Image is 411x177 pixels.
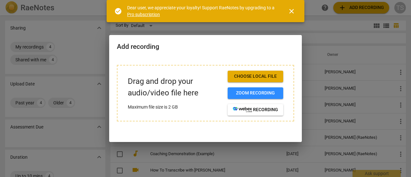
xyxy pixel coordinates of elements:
[127,4,276,18] div: Dear user, we appreciate your loyalty! Support RaeNotes by upgrading to a
[114,7,122,15] span: check_circle
[128,104,223,111] p: Maximum file size is 2 GB
[233,73,278,80] span: Choose local file
[228,71,283,82] button: Choose local file
[127,12,160,17] a: Pro subscription
[128,76,223,98] p: Drag and drop your audio/video file here
[284,4,299,19] button: Close
[233,107,278,113] span: recording
[228,87,283,99] button: Zoom recording
[233,90,278,96] span: Zoom recording
[288,7,295,15] span: close
[228,104,283,116] button: recording
[117,43,294,51] h2: Add recording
